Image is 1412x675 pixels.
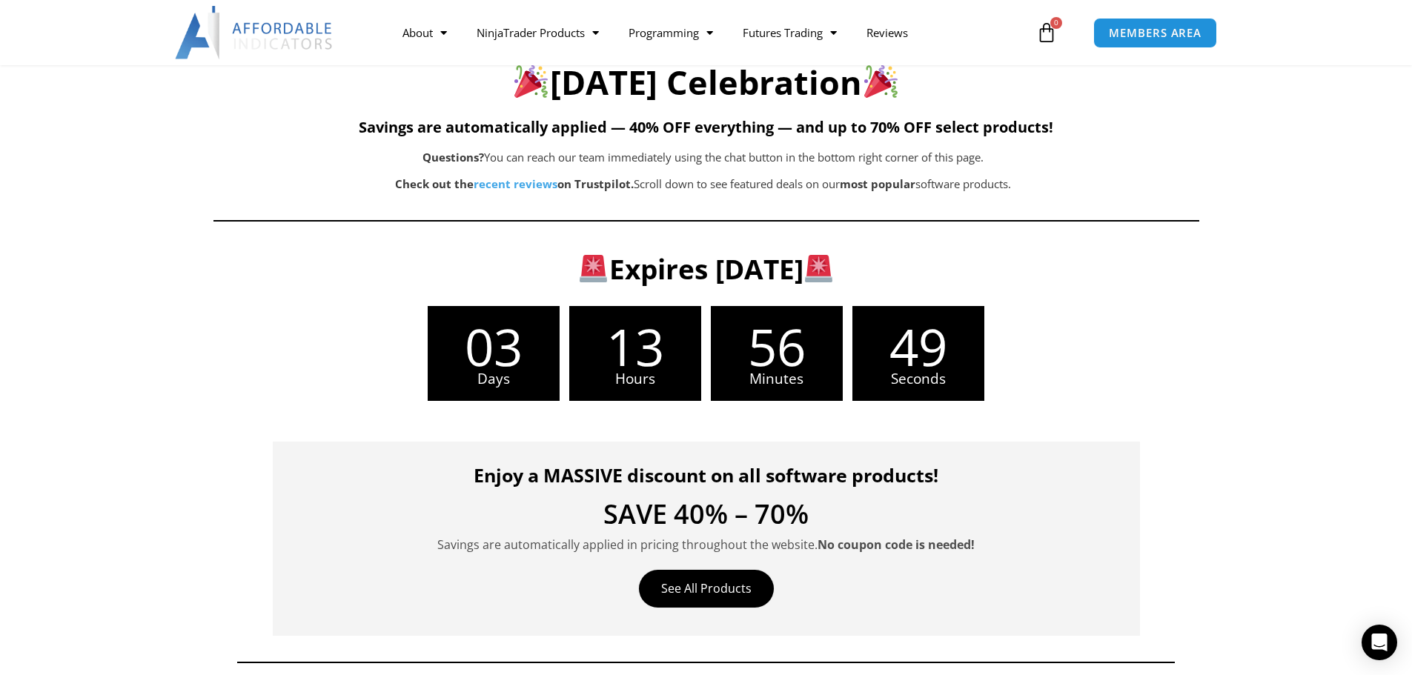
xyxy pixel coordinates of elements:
h4: Enjoy a MASSIVE discount on all software products! [295,464,1118,486]
nav: Menu [388,16,1033,50]
a: recent reviews [474,176,557,191]
h2: [DATE] Celebration [213,61,1199,104]
span: MEMBERS AREA [1109,27,1201,39]
h5: Savings are automatically applied — 40% OFF everything — and up to 70% OFF select products! [213,119,1199,136]
span: Seconds [852,372,984,386]
a: Futures Trading [728,16,852,50]
a: NinjaTrader Products [462,16,614,50]
span: 0 [1050,17,1062,29]
a: See All Products [639,570,774,608]
span: 49 [852,321,984,372]
strong: Check out the on Trustpilot. [395,176,634,191]
span: Hours [569,372,701,386]
a: Programming [614,16,728,50]
a: MEMBERS AREA [1093,18,1217,48]
a: About [388,16,462,50]
span: 13 [569,321,701,372]
a: 0 [1014,11,1079,54]
strong: No coupon code is needed! [818,536,975,553]
img: 🚨 [805,255,832,282]
img: 🎉 [864,64,898,98]
img: 🎉 [514,64,548,98]
p: Scroll down to see featured deals on our software products. [288,174,1119,195]
span: Minutes [711,372,843,386]
span: 03 [428,321,560,372]
b: most popular [840,176,915,191]
p: Savings are automatically applied in pricing throughout the website. [295,535,1118,555]
b: Questions? [422,150,484,164]
a: Reviews [852,16,923,50]
div: Open Intercom Messenger [1362,625,1397,660]
img: LogoAI | Affordable Indicators – NinjaTrader [175,6,334,59]
p: You can reach our team immediately using the chat button in the bottom right corner of this page. [288,147,1119,168]
h3: Expires [DATE] [291,251,1121,287]
span: 56 [711,321,843,372]
span: Days [428,372,560,386]
img: 🚨 [580,255,607,282]
h4: SAVE 40% – 70% [295,501,1118,528]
